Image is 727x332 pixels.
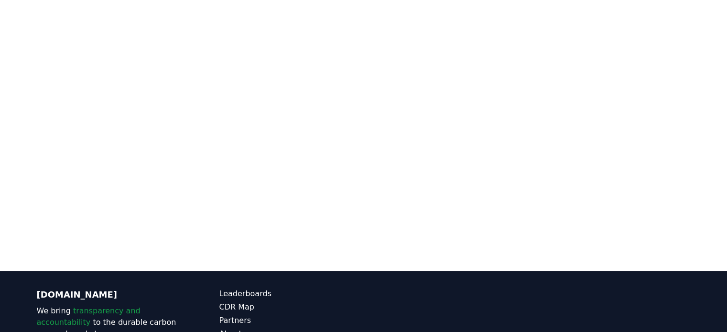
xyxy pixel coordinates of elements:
a: Leaderboards [219,288,364,300]
span: transparency and accountability [37,306,141,327]
p: [DOMAIN_NAME] [37,288,181,301]
a: CDR Map [219,301,364,313]
a: Partners [219,315,364,326]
